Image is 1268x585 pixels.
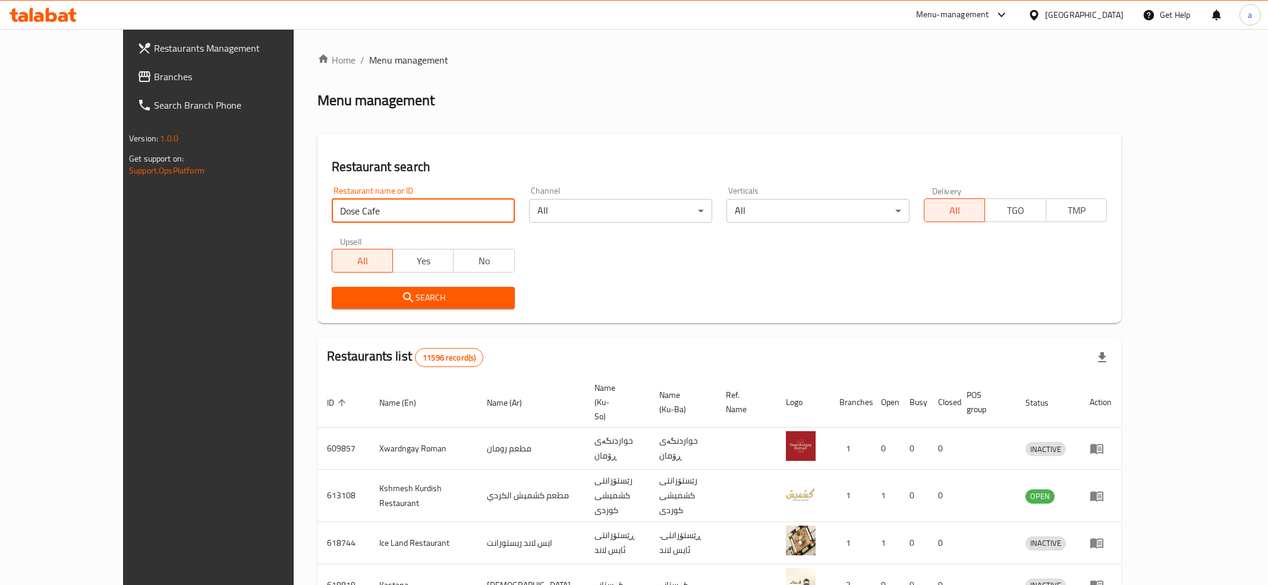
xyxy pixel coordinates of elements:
[317,470,370,522] td: 613108
[160,131,178,146] span: 1.0.0
[453,249,514,273] button: No
[477,428,585,470] td: مطعم رومان
[967,388,1002,416] span: POS group
[327,347,484,367] h2: Restaurants list
[786,431,816,461] img: Xwardngay Roman
[1090,536,1112,550] div: Menu
[659,388,702,416] span: Name (Ku-Ba)
[726,199,910,223] div: All
[415,348,483,367] div: Total records count
[929,522,957,564] td: 0
[830,428,871,470] td: 1
[871,522,900,564] td: 1
[398,252,449,270] span: Yes
[332,199,515,223] input: Search for restaurant name or ID..
[1025,489,1055,504] div: OPEN
[1025,396,1064,410] span: Status
[900,428,929,470] td: 0
[327,396,350,410] span: ID
[487,396,537,410] span: Name (Ar)
[317,53,355,67] a: Home
[786,479,816,508] img: Kshmesh Kurdish Restaurant
[1088,343,1116,372] div: Export file
[392,249,454,273] button: Yes
[340,237,362,245] label: Upsell
[900,522,929,564] td: 0
[370,428,477,470] td: Xwardngay Roman
[317,91,435,110] h2: Menu management
[1090,441,1112,456] div: Menu
[1025,489,1055,503] span: OPEN
[585,470,650,522] td: رێستۆرانتی کشمیشى كوردى
[332,158,1107,176] h2: Restaurant search
[477,522,585,564] td: ايس لاند ريستورانت
[830,522,871,564] td: 1
[585,428,650,470] td: خواردنگەی ڕۆمان
[900,377,929,428] th: Busy
[871,428,900,470] td: 0
[337,252,388,270] span: All
[929,428,957,470] td: 0
[128,91,335,119] a: Search Branch Phone
[1025,442,1066,456] div: INACTIVE
[929,470,957,522] td: 0
[369,53,448,67] span: Menu management
[128,62,335,91] a: Branches
[370,470,477,522] td: Kshmesh Kurdish Restaurant
[129,163,204,178] a: Support.OpsPlatform
[830,470,871,522] td: 1
[370,522,477,564] td: Ice Land Restaurant
[650,428,716,470] td: خواردنگەی ڕۆمان
[477,470,585,522] td: مطعم كشميش الكردي
[1080,377,1121,428] th: Action
[317,522,370,564] td: 618744
[458,252,509,270] span: No
[984,198,1046,222] button: TGO
[900,470,929,522] td: 0
[830,377,871,428] th: Branches
[929,202,980,219] span: All
[341,290,505,305] span: Search
[154,69,325,84] span: Branches
[416,352,483,363] span: 11596 record(s)
[332,249,393,273] button: All
[1045,8,1124,21] div: [GEOGRAPHIC_DATA]
[871,470,900,522] td: 1
[1025,536,1066,551] div: INACTIVE
[1051,202,1102,219] span: TMP
[1046,198,1107,222] button: TMP
[871,377,900,428] th: Open
[924,198,985,222] button: All
[650,522,716,564] td: .ڕێستۆرانتی ئایس لاند
[129,131,158,146] span: Version:
[317,53,1121,67] nav: breadcrumb
[1090,489,1112,503] div: Menu
[585,522,650,564] td: ڕێستۆرانتی ئایس لاند
[1025,536,1066,550] span: INACTIVE
[929,377,957,428] th: Closed
[1025,442,1066,456] span: INACTIVE
[916,8,989,22] div: Menu-management
[154,41,325,55] span: Restaurants Management
[932,186,962,195] label: Delivery
[332,287,515,309] button: Search
[317,428,370,470] td: 609857
[990,202,1041,219] span: TGO
[128,34,335,62] a: Restaurants Management
[594,381,635,423] span: Name (Ku-So)
[529,199,712,223] div: All
[379,396,432,410] span: Name (En)
[776,377,830,428] th: Logo
[786,526,816,555] img: Ice Land Restaurant
[360,53,364,67] li: /
[650,470,716,522] td: رێستۆرانتی کشمیشى كوردى
[154,98,325,112] span: Search Branch Phone
[129,151,184,166] span: Get support on:
[726,388,762,416] span: Ref. Name
[1248,8,1252,21] span: a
